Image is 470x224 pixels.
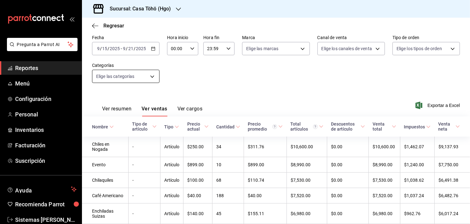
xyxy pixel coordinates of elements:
td: $6,491.38 [434,173,470,188]
label: Fecha [92,36,160,40]
span: Regresar [103,23,124,29]
div: Impuestos [404,124,425,129]
div: Tipo de artículo [132,121,151,132]
div: Precio promedio [248,121,277,132]
div: Cantidad [216,124,235,129]
span: / [107,46,109,51]
span: Tipo [164,124,179,129]
td: $6,980.00 [369,203,400,224]
span: Precio promedio [248,121,283,132]
button: Ver ventas [142,106,167,116]
td: 45 [212,203,244,224]
span: Exportar a Excel [417,102,460,109]
td: $7,750.00 [434,157,470,173]
td: Chilaquiles [82,173,128,188]
td: $1,462.07 [400,137,434,157]
td: $6,482.76 [434,188,470,203]
span: Ayuda [15,186,68,193]
span: Impuestos [404,124,431,129]
div: Venta neta [438,121,454,132]
td: Artículo [160,173,183,188]
span: Elige las marcas [246,45,278,52]
label: Hora fin [203,36,235,40]
td: 10 [212,157,244,173]
td: Café Americano [82,188,128,203]
span: Total artículos [290,121,323,132]
svg: Precio promedio = Total artículos / cantidad [272,124,277,129]
td: $0.00 [327,173,369,188]
span: Menú [15,79,77,88]
td: $8,990.00 [369,157,400,173]
label: Categorías [92,63,160,68]
div: Descuentos de artículo [331,121,359,132]
a: Pregunta a Parrot AI [4,46,78,52]
span: Venta neta [438,121,460,132]
td: Artículo [160,203,183,224]
div: Venta total [373,121,391,132]
input: -- [97,46,100,51]
td: $899.00 [244,157,287,173]
span: Suscripción [15,156,77,165]
h3: Sucursal: Casa Töhö (Hgo) [105,5,171,13]
span: / [100,46,102,51]
span: / [126,46,128,51]
td: Evento [82,157,128,173]
span: Facturación [15,141,77,150]
button: open_drawer_menu [69,16,74,21]
td: $8,990.00 [287,157,327,173]
svg: El total artículos considera cambios de precios en los artículos así como costos adicionales por ... [313,124,318,129]
td: $250.00 [183,137,212,157]
td: $1,038.62 [400,173,434,188]
td: $0.00 [327,188,369,203]
td: $7,520.00 [369,188,400,203]
span: Sistemas [PERSON_NAME] [15,215,77,224]
span: Precio actual [187,121,209,132]
input: -- [102,46,107,51]
td: $155.11 [244,203,287,224]
td: $10,600.00 [369,137,400,157]
td: - [128,137,160,157]
input: -- [128,46,134,51]
div: Total artículos [290,121,318,132]
td: $7,530.00 [369,173,400,188]
td: $1,240.00 [400,157,434,173]
span: Personal [15,110,77,119]
td: $140.00 [183,203,212,224]
span: Pregunta a Parrot AI [17,41,68,48]
td: $1,037.24 [400,188,434,203]
button: Ver resumen [102,106,131,116]
span: Recomienda Parrot [15,200,77,209]
td: - [128,203,160,224]
span: Configuración [15,95,77,103]
td: Artículo [160,157,183,173]
td: $10,600.00 [287,137,327,157]
span: Nombre [92,124,114,129]
td: - [128,173,160,188]
td: 68 [212,173,244,188]
td: $40.00 [183,188,212,203]
td: Artículo [160,188,183,203]
td: $110.74 [244,173,287,188]
span: Venta total [373,121,397,132]
span: Elige los tipos de orden [397,45,442,52]
td: $7,530.00 [287,173,327,188]
input: ---- [136,46,146,51]
td: Artículo [160,137,183,157]
label: Canal de venta [317,36,385,40]
div: navigation tabs [102,106,202,116]
td: $9,137.93 [434,137,470,157]
span: / [134,46,136,51]
span: Reportes [15,64,77,72]
span: - [121,46,122,51]
td: $6,017.24 [434,203,470,224]
label: Tipo de orden [392,36,460,40]
label: Hora inicio [167,36,198,40]
td: $0.00 [327,203,369,224]
input: ---- [109,46,120,51]
div: Precio actual [187,121,203,132]
input: -- [123,46,126,51]
td: - [128,188,160,203]
td: $962.76 [400,203,434,224]
td: $0.00 [327,157,369,173]
td: 34 [212,137,244,157]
